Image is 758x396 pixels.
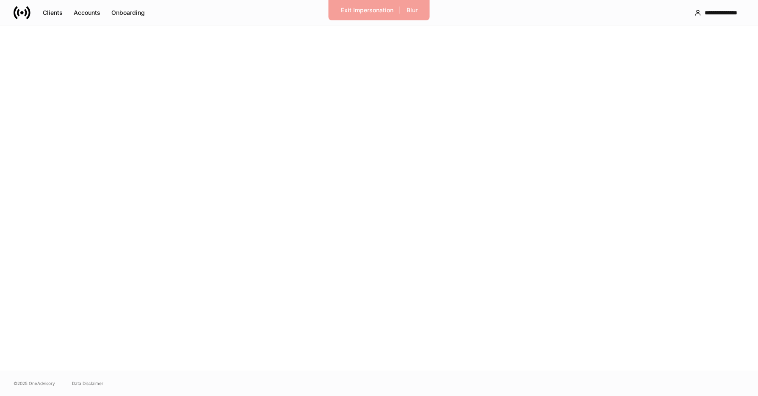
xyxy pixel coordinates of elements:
[43,10,63,16] div: Clients
[37,6,68,20] button: Clients
[68,6,106,20] button: Accounts
[401,3,423,17] button: Blur
[341,7,393,13] div: Exit Impersonation
[72,380,103,387] a: Data Disclaimer
[106,6,150,20] button: Onboarding
[74,10,100,16] div: Accounts
[407,7,418,13] div: Blur
[335,3,399,17] button: Exit Impersonation
[111,10,145,16] div: Onboarding
[14,380,55,387] span: © 2025 OneAdvisory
